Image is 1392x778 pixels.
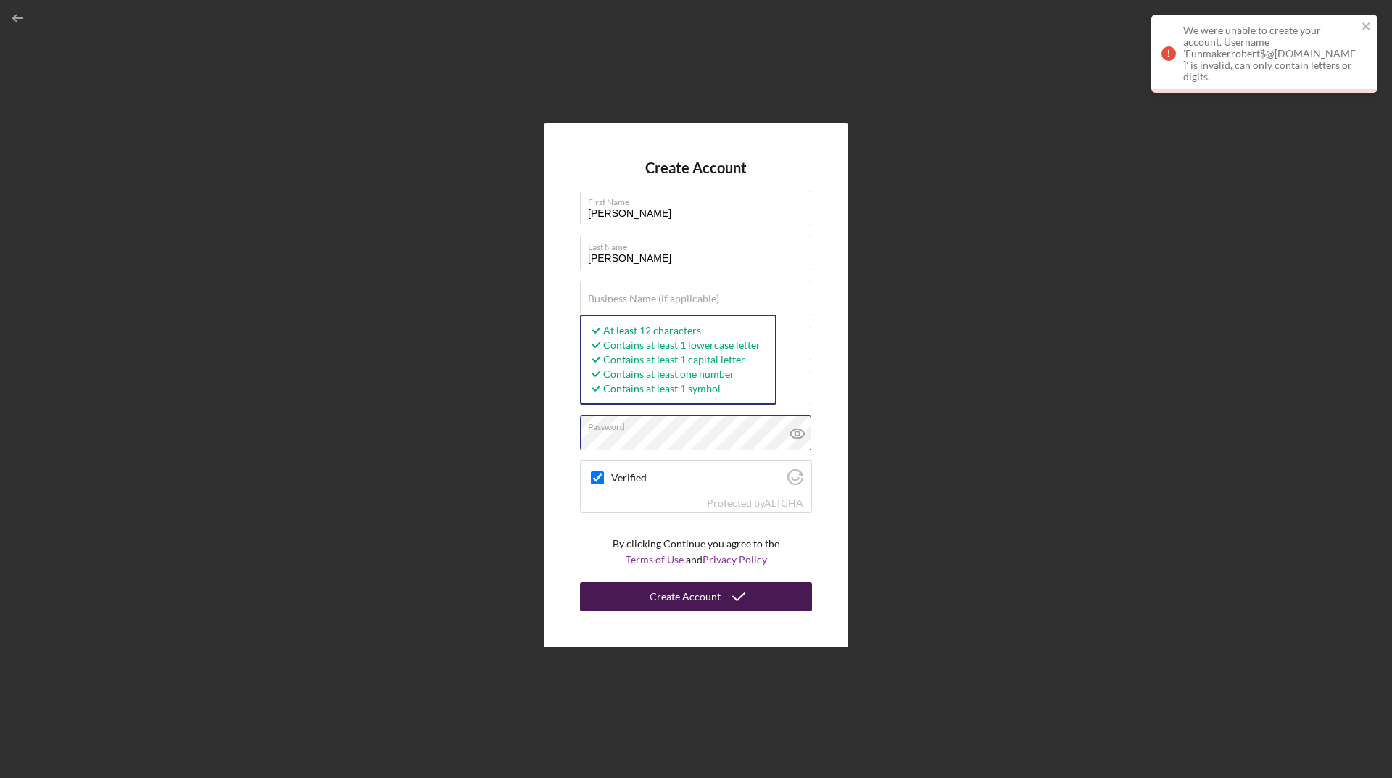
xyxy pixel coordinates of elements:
[589,323,761,338] div: At least 12 characters
[707,497,803,509] div: Protected by
[1362,20,1372,34] button: close
[650,582,721,611] div: Create Account
[611,472,783,484] label: Verified
[589,338,761,352] div: Contains at least 1 lowercase letter
[588,293,719,305] label: Business Name (if applicable)
[589,367,761,381] div: Contains at least one number
[787,475,803,487] a: Visit Altcha.org
[1183,25,1357,83] div: We were unable to create your account. Username 'Funmakerrobert$@[DOMAIN_NAME]' is invalid, can o...
[588,416,811,432] label: Password
[626,553,684,566] a: Terms of Use
[613,536,779,568] p: By clicking Continue you agree to the and
[588,236,811,252] label: Last Name
[703,553,767,566] a: Privacy Policy
[764,497,803,509] a: Visit Altcha.org
[589,381,761,396] div: Contains at least 1 symbol
[588,191,811,207] label: First Name
[645,160,747,176] h4: Create Account
[580,582,812,611] button: Create Account
[589,352,761,367] div: Contains at least 1 capital letter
